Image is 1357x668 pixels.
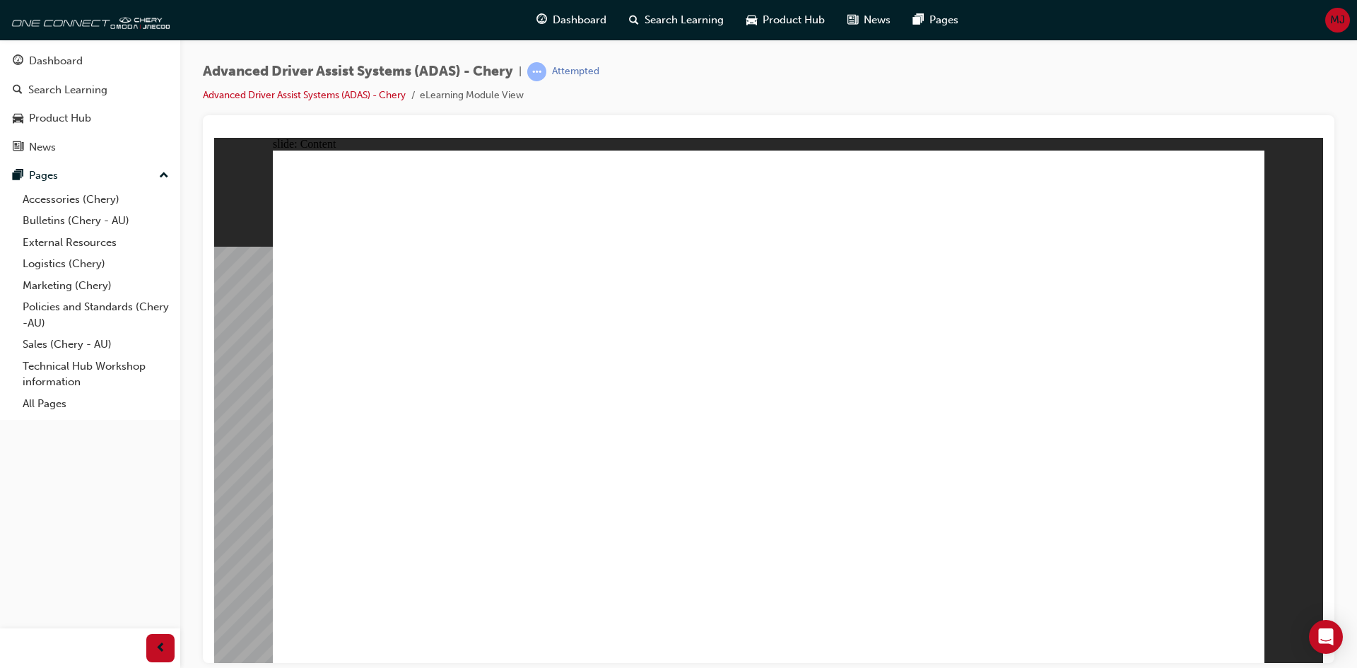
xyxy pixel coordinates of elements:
span: Advanced Driver Assist Systems (ADAS) - Chery [203,64,513,80]
span: Dashboard [553,12,606,28]
div: Open Intercom Messenger [1309,620,1343,654]
div: Dashboard [29,53,83,69]
a: Logistics (Chery) [17,253,175,275]
a: Dashboard [6,48,175,74]
li: eLearning Module View [420,88,524,104]
span: pages-icon [913,11,924,29]
span: up-icon [159,167,169,185]
span: | [519,64,522,80]
span: car-icon [13,112,23,125]
a: Policies and Standards (Chery -AU) [17,296,175,334]
span: search-icon [13,84,23,97]
span: learningRecordVerb_ATTEMPT-icon [527,62,546,81]
a: All Pages [17,393,175,415]
a: News [6,134,175,160]
span: Pages [929,12,958,28]
a: Advanced Driver Assist Systems (ADAS) - Chery [203,89,406,101]
button: DashboardSearch LearningProduct HubNews [6,45,175,163]
div: Product Hub [29,110,91,127]
a: Sales (Chery - AU) [17,334,175,356]
span: search-icon [629,11,639,29]
span: news-icon [847,11,858,29]
a: Marketing (Chery) [17,275,175,297]
button: Pages [6,163,175,189]
span: Product Hub [763,12,825,28]
span: car-icon [746,11,757,29]
span: guage-icon [13,55,23,68]
button: MJ [1325,8,1350,33]
span: news-icon [13,141,23,154]
a: Bulletins (Chery - AU) [17,210,175,232]
a: news-iconNews [836,6,902,35]
span: Search Learning [645,12,724,28]
span: MJ [1330,12,1345,28]
span: guage-icon [536,11,547,29]
a: Search Learning [6,77,175,103]
a: search-iconSearch Learning [618,6,735,35]
a: car-iconProduct Hub [735,6,836,35]
img: oneconnect [7,6,170,34]
span: pages-icon [13,170,23,182]
a: Accessories (Chery) [17,189,175,211]
div: Attempted [552,65,599,78]
div: Pages [29,168,58,184]
a: pages-iconPages [902,6,970,35]
span: News [864,12,891,28]
a: Technical Hub Workshop information [17,356,175,393]
div: News [29,139,56,156]
div: Search Learning [28,82,107,98]
span: prev-icon [155,640,166,657]
a: Product Hub [6,105,175,131]
a: guage-iconDashboard [525,6,618,35]
a: External Resources [17,232,175,254]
